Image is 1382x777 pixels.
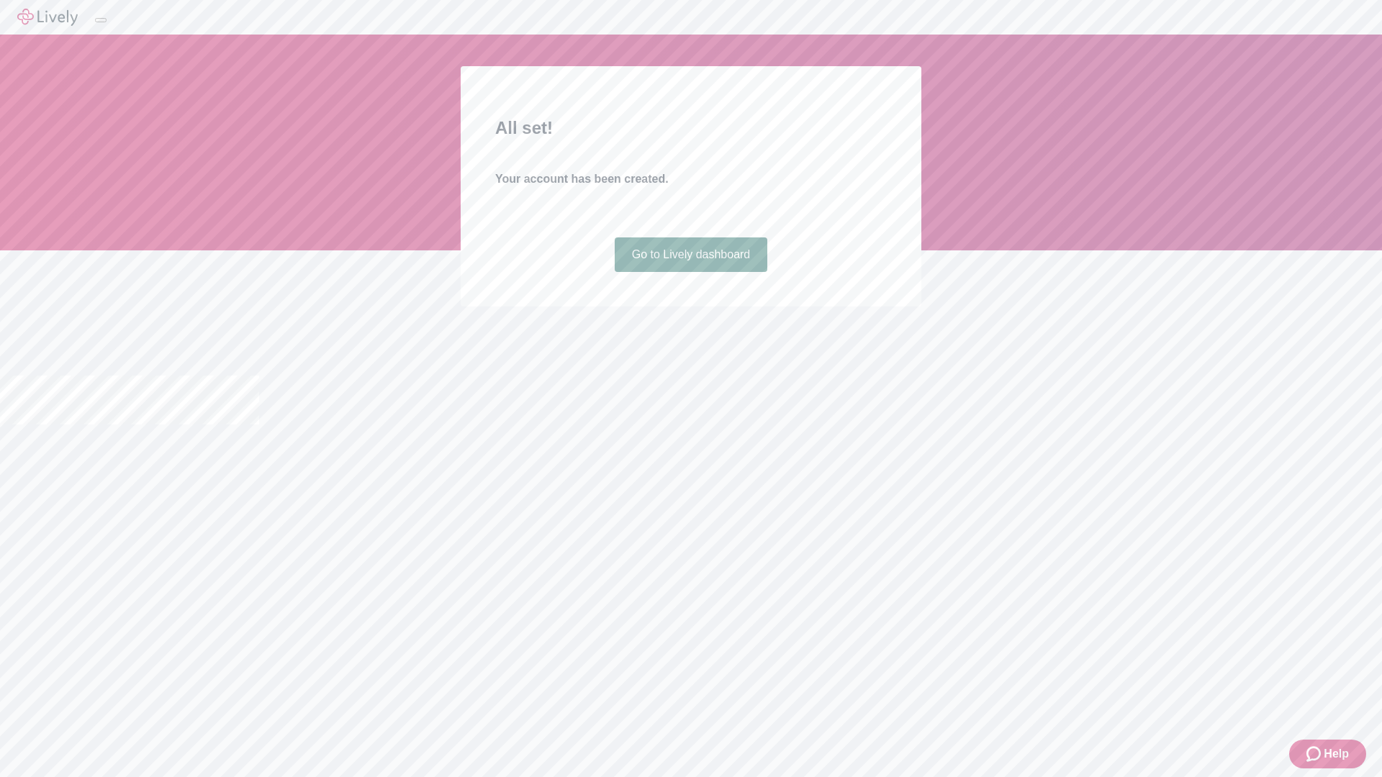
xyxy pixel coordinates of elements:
[495,115,887,141] h2: All set!
[615,237,768,272] a: Go to Lively dashboard
[1289,740,1366,768] button: Zendesk support iconHelp
[1324,745,1349,763] span: Help
[95,18,107,22] button: Log out
[495,171,887,188] h4: Your account has been created.
[1306,745,1324,763] svg: Zendesk support icon
[17,9,78,26] img: Lively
